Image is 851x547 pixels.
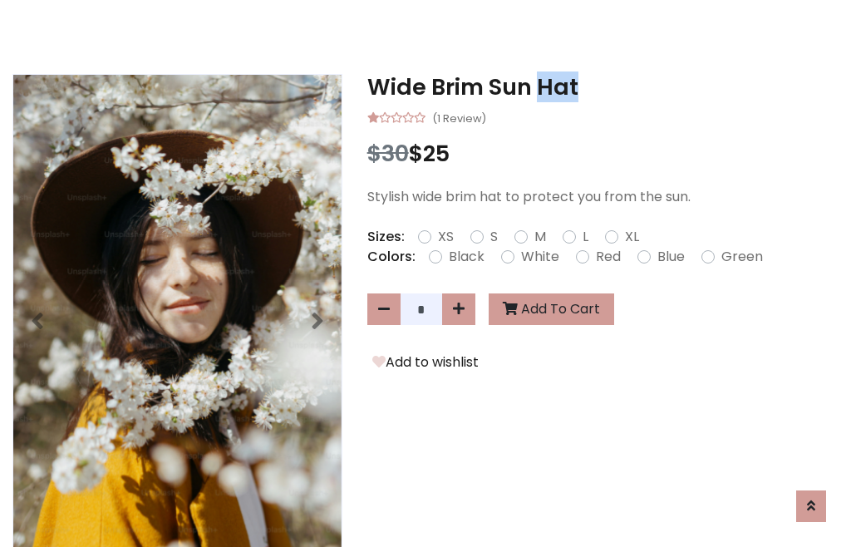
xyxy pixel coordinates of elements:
h3: Wide Brim Sun Hat [367,74,839,101]
button: Add To Cart [489,293,614,325]
h3: $ [367,140,839,167]
label: M [534,227,546,247]
label: Red [596,247,621,267]
label: Black [449,247,485,267]
p: Colors: [367,247,416,267]
span: $30 [367,138,409,169]
p: Stylish wide brim hat to protect you from the sun. [367,187,839,207]
small: (1 Review) [432,107,486,127]
button: Add to wishlist [367,352,484,373]
label: Blue [657,247,685,267]
p: Sizes: [367,227,405,247]
label: White [521,247,559,267]
span: 25 [423,138,450,169]
label: S [490,227,498,247]
label: XL [625,227,639,247]
label: Green [721,247,763,267]
label: L [583,227,588,247]
label: XS [438,227,454,247]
